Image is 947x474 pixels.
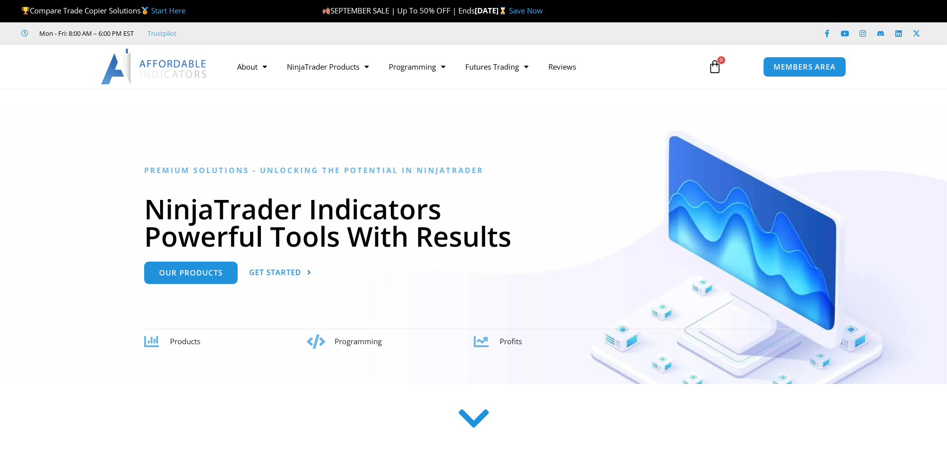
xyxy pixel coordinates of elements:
a: Programming [379,55,455,78]
a: MEMBERS AREA [763,57,846,77]
span: Profits [500,336,522,346]
img: 🍂 [323,7,330,14]
h6: Premium Solutions - Unlocking the Potential in NinjaTrader [144,166,803,175]
a: 0 [693,52,737,81]
a: About [227,55,277,78]
a: Start Here [151,5,185,15]
img: 🏆 [22,7,29,14]
nav: Menu [227,55,696,78]
img: LogoAI | Affordable Indicators – NinjaTrader [101,49,208,85]
span: Programming [335,336,382,346]
a: Save Now [509,5,543,15]
a: Our Products [144,262,238,284]
strong: [DATE] [475,5,509,15]
span: Mon - Fri: 8:00 AM – 6:00 PM EST [37,27,134,39]
span: Products [170,336,200,346]
span: SEPTEMBER SALE | Up To 50% OFF | Ends [322,5,475,15]
a: NinjaTrader Products [277,55,379,78]
span: Get Started [249,269,301,276]
a: Trustpilot [148,27,176,39]
img: 🥇 [141,7,149,14]
span: Our Products [159,269,223,277]
a: Get Started [249,262,312,284]
h1: NinjaTrader Indicators Powerful Tools With Results [144,195,803,250]
img: ⌛ [499,7,507,14]
span: MEMBERS AREA [774,63,836,71]
a: Futures Trading [455,55,538,78]
a: Reviews [538,55,586,78]
span: Compare Trade Copier Solutions [21,5,185,15]
span: 0 [717,56,725,64]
